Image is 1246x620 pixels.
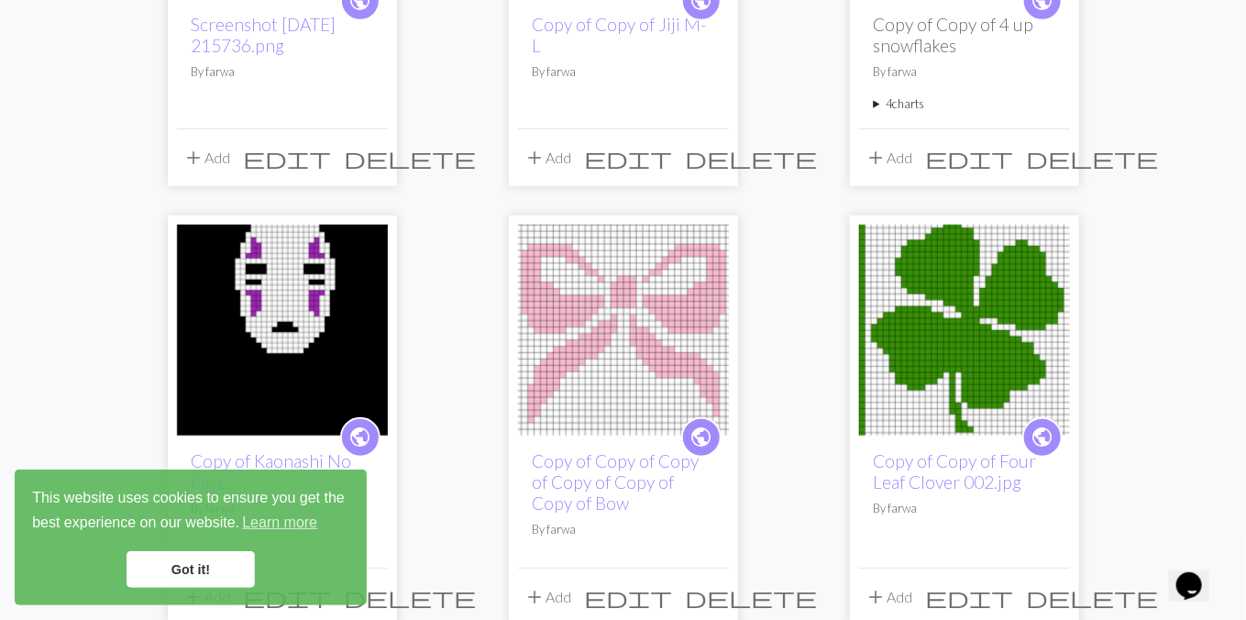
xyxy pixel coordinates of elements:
a: dismiss cookie message [127,551,255,588]
a: learn more about cookies [239,509,320,537]
span: delete [1027,584,1159,610]
button: Edit [920,580,1020,614]
a: Copy of Copy of Jiji M-L [533,14,707,56]
span: add [866,584,888,610]
i: public [1031,419,1053,456]
button: Add [859,580,920,614]
p: By farwa [533,63,714,81]
span: edit [585,584,673,610]
a: Kaonashi No Face [177,319,388,337]
span: This website uses cookies to ensure you get the best experience on our website. [32,487,349,537]
button: Edit [237,140,338,175]
img: Kaonashi No Face [177,225,388,436]
span: delete [345,584,477,610]
p: By farwa [533,521,714,538]
button: Delete [338,140,483,175]
i: Edit [585,586,673,608]
a: public [340,417,380,458]
span: add [524,584,546,610]
button: Delete [1020,580,1165,614]
summary: 4charts [874,95,1055,113]
i: Edit [244,147,332,169]
i: Edit [926,586,1014,608]
button: Add [518,140,579,175]
a: Copy of Copy of Four Leaf Clover 002.jpg [874,450,1037,493]
button: Edit [579,580,679,614]
span: edit [244,145,332,171]
h2: Copy of Copy of 4 up snowflakes [874,14,1055,56]
span: edit [926,584,1014,610]
button: Delete [338,580,483,614]
i: Edit [926,147,1014,169]
span: add [866,145,888,171]
img: Bow [518,225,729,436]
i: public [348,419,371,456]
button: Delete [1020,140,1165,175]
a: Bow [518,319,729,337]
button: Edit [579,140,679,175]
iframe: chat widget [1169,547,1228,602]
span: add [524,145,546,171]
a: Screenshot [DATE] 215736.png [192,14,336,56]
span: delete [686,584,818,610]
p: By farwa [874,500,1055,517]
span: edit [585,145,673,171]
a: Copy of Kaonashi No Face [192,450,352,493]
button: Add [859,140,920,175]
button: Edit [920,140,1020,175]
button: Add [518,580,579,614]
span: delete [345,145,477,171]
span: edit [926,145,1014,171]
a: public [1022,417,1063,458]
span: public [348,423,371,451]
p: By farwa [192,63,373,81]
p: By farwa [874,63,1055,81]
button: Delete [679,580,824,614]
div: cookieconsent [15,470,367,605]
a: public [681,417,722,458]
i: public [689,419,712,456]
button: Add [177,140,237,175]
span: add [183,145,205,171]
i: Edit [244,586,332,608]
span: public [689,423,712,451]
button: Delete [679,140,824,175]
a: Copy of Copy of Copy of Copy of Copy of Copy of Bow [533,450,700,514]
span: delete [1027,145,1159,171]
i: Edit [585,147,673,169]
span: delete [686,145,818,171]
span: public [1031,423,1053,451]
a: Four Leaf Clover 002.jpg [859,319,1070,337]
img: Four Leaf Clover 002.jpg [859,225,1070,436]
